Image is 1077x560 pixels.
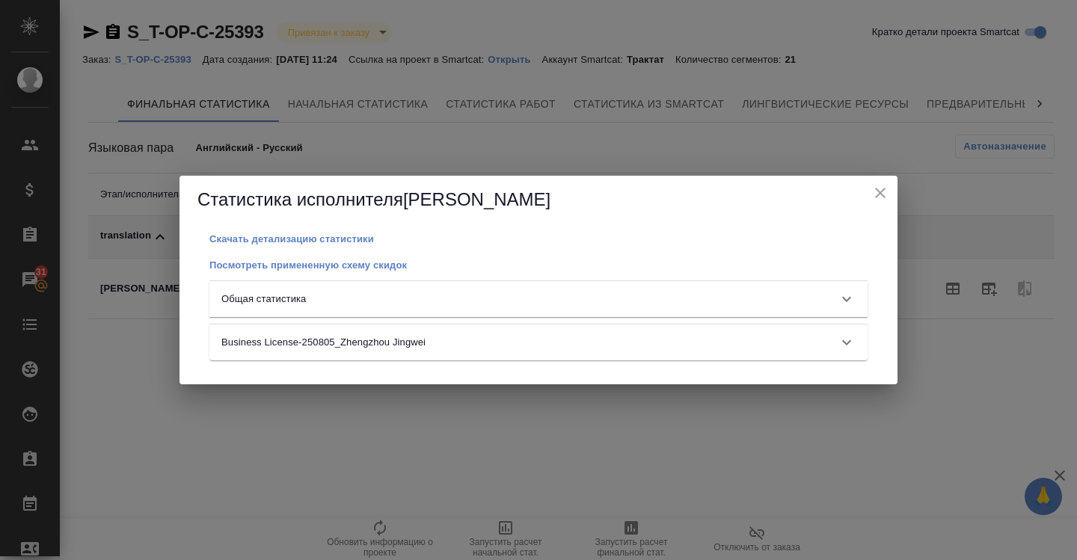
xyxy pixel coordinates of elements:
p: Посмотреть примененную схему скидок [209,259,407,271]
div: Общая статистика [209,281,868,317]
button: close [869,182,892,204]
p: Business License-250805_Zhengzhou Jingwei [221,335,426,350]
a: Посмотреть примененную схему скидок [209,258,407,271]
h5: Статистика исполнителя [PERSON_NAME] [197,188,880,212]
div: Business License-250805_Zhengzhou Jingwei [209,324,868,360]
button: Скачать детализацию статистики [209,232,374,247]
p: Общая статистика [221,292,306,307]
p: Скачать детализацию статистики [209,233,374,244]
